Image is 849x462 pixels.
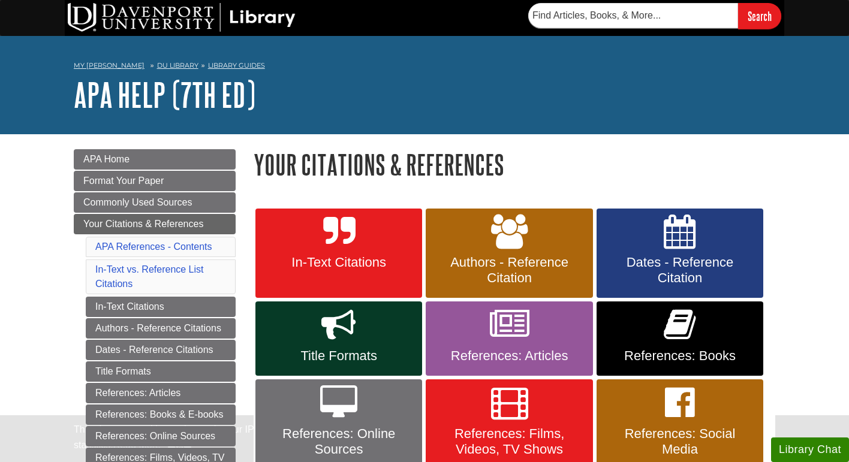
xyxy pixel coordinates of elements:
span: References: Articles [435,348,583,364]
button: Library Chat [771,437,849,462]
span: References: Social Media [606,426,754,457]
a: References: Articles [86,383,236,403]
span: Authors - Reference Citation [435,255,583,286]
a: APA Home [74,149,236,170]
span: Commonly Used Sources [83,197,192,207]
a: Authors - Reference Citations [86,318,236,339]
span: In-Text Citations [264,255,413,270]
a: In-Text Citations [255,209,422,298]
span: Format Your Paper [83,176,164,186]
h1: Your Citations & References [254,149,775,180]
a: My [PERSON_NAME] [74,61,144,71]
a: Dates - Reference Citation [597,209,763,298]
nav: breadcrumb [74,58,775,77]
a: References: Articles [426,301,592,376]
span: Title Formats [264,348,413,364]
span: References: Online Sources [264,426,413,457]
a: Title Formats [255,301,422,376]
input: Find Articles, Books, & More... [528,3,738,28]
span: References: Films, Videos, TV Shows [435,426,583,457]
a: In-Text vs. Reference List Citations [95,264,204,289]
span: Dates - Reference Citation [606,255,754,286]
a: References: Books [597,301,763,376]
a: References: Online Sources [86,426,236,446]
input: Search [738,3,781,29]
a: References: Books & E-books [86,404,236,425]
span: Your Citations & References [83,219,203,229]
a: DU Library [157,61,198,70]
a: Format Your Paper [74,171,236,191]
a: Commonly Used Sources [74,192,236,213]
a: APA Help (7th Ed) [74,76,255,113]
a: Title Formats [86,361,236,382]
span: References: Books [606,348,754,364]
a: Your Citations & References [74,214,236,234]
a: Library Guides [208,61,265,70]
img: DU Library [68,3,296,32]
a: Authors - Reference Citation [426,209,592,298]
a: APA References - Contents [95,241,212,252]
a: Dates - Reference Citations [86,340,236,360]
form: Searches DU Library's articles, books, and more [528,3,781,29]
a: In-Text Citations [86,297,236,317]
span: APA Home [83,154,130,164]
